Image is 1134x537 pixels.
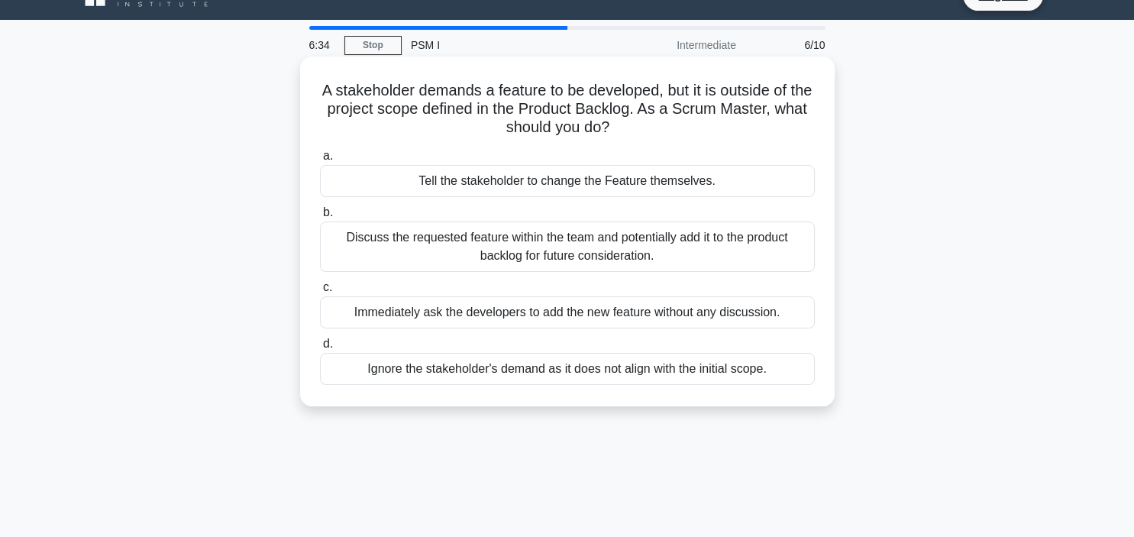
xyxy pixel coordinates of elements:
span: c. [323,280,332,293]
div: Discuss the requested feature within the team and potentially add it to the product backlog for f... [320,222,815,272]
div: Intermediate [612,30,745,60]
span: d. [323,337,333,350]
div: PSM I [402,30,612,60]
a: Stop [344,36,402,55]
h5: A stakeholder demands a feature to be developed, but it is outside of the project scope defined i... [318,81,816,137]
span: a. [323,149,333,162]
div: Tell the stakeholder to change the Feature themselves. [320,165,815,197]
div: Ignore the stakeholder's demand as it does not align with the initial scope. [320,353,815,385]
span: b. [323,205,333,218]
div: 6:34 [300,30,344,60]
div: 6/10 [745,30,835,60]
div: Immediately ask the developers to add the new feature without any discussion. [320,296,815,328]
